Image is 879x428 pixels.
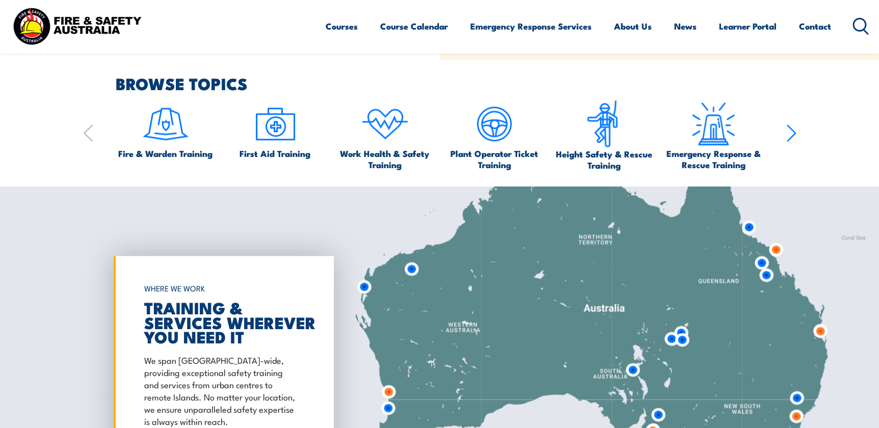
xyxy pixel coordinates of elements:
[144,279,298,298] h6: WHERE WE WORK
[144,353,298,426] p: We span [GEOGRAPHIC_DATA]-wide, providing exceptional safety training and services from urban cen...
[470,100,518,148] img: icon-5
[239,100,310,159] a: First Aid Training
[663,148,763,170] span: Emergency Response & Rescue Training
[239,148,310,159] span: First Aid Training
[614,13,652,40] a: About Us
[118,148,212,159] span: Fire & Warden Training
[554,148,654,171] span: Height Safety & Rescue Training
[663,100,763,170] a: Emergency Response & Rescue Training
[799,13,831,40] a: Contact
[142,100,190,148] img: icon-1
[144,300,298,343] h2: TRAINING & SERVICES WHEREVER YOU NEED IT
[380,13,448,40] a: Course Calendar
[118,100,212,159] a: Fire & Warden Training
[674,13,697,40] a: News
[444,148,544,170] span: Plant Operator Ticket Training
[554,100,654,171] a: Height Safety & Rescue Training
[470,13,592,40] a: Emergency Response Services
[689,100,737,148] img: Emergency Response Icon
[335,100,435,170] a: Work Health & Safety Training
[719,13,777,40] a: Learner Portal
[444,100,544,170] a: Plant Operator Ticket Training
[361,100,409,148] img: icon-4
[335,148,435,170] span: Work Health & Safety Training
[580,100,628,148] img: icon-6
[326,13,358,40] a: Courses
[116,76,796,90] h2: BROWSE TOPICS
[251,100,299,148] img: icon-2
